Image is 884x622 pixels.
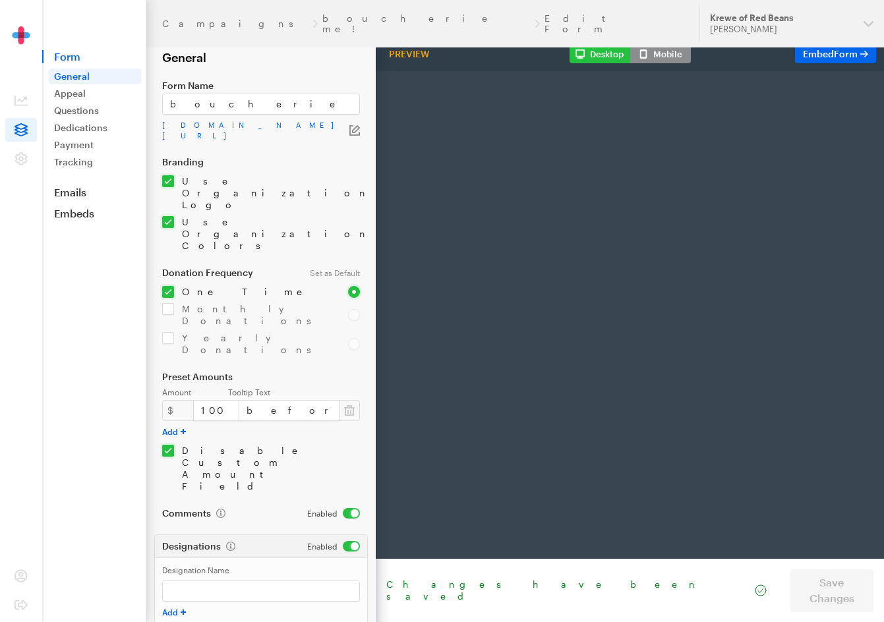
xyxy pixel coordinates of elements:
[174,175,360,211] label: Use Organization Logo
[630,45,691,63] button: Mobile
[162,387,228,397] label: Amount
[162,565,360,575] label: Designation Name
[322,13,531,34] a: boucherie me!
[710,13,853,24] div: Krewe of Red Beans
[49,103,141,119] a: Questions
[42,186,146,199] a: Emails
[162,157,360,167] label: Branding
[795,45,876,63] a: EmbedForm
[49,86,141,101] a: Appeal
[49,137,141,153] a: Payment
[162,400,194,421] div: $
[162,18,308,29] a: Campaigns
[228,387,360,397] label: Tooltip Text
[386,579,767,602] div: Changes have been saved
[49,154,141,170] a: Tracking
[302,268,368,278] div: Set as Default
[49,69,141,84] a: General
[49,120,141,136] a: Dedications
[162,80,360,91] label: Form Name
[710,24,853,35] div: [PERSON_NAME]
[162,607,186,617] button: Add
[162,426,186,437] button: Add
[803,48,858,59] span: Embed
[162,50,360,65] h2: General
[162,268,294,278] label: Donation Frequency
[162,508,225,519] label: Comments
[162,120,349,141] a: [DOMAIN_NAME][URL]
[699,5,884,42] button: Krewe of Red Beans [PERSON_NAME]
[174,216,360,252] label: Use Organization Colors
[162,372,360,382] label: Preset Amounts
[834,48,858,59] span: Form
[42,207,146,220] a: Embeds
[42,50,146,63] span: Form
[162,541,291,551] div: Designations
[384,48,434,60] div: Preview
